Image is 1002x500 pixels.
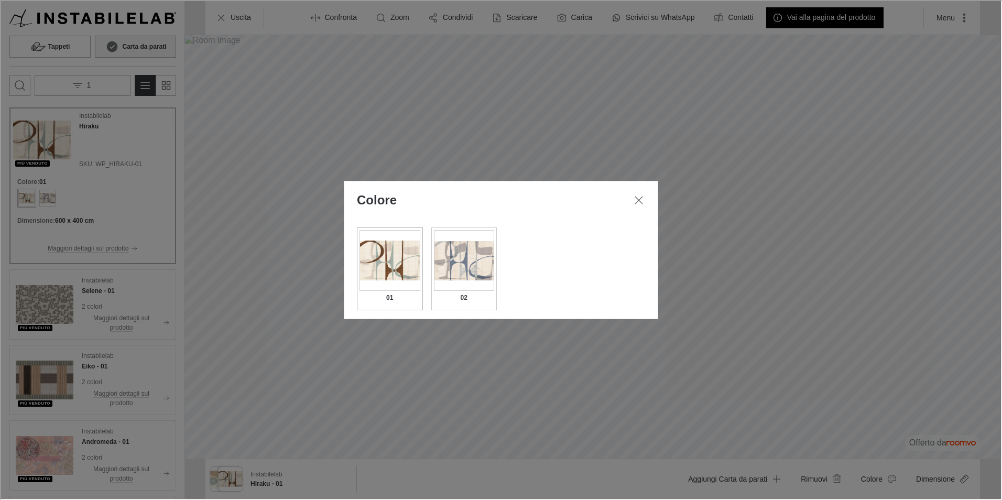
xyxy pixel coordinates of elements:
[356,226,422,309] button: 01
[459,290,467,307] h6: 02
[356,192,396,207] label: Colore
[430,226,496,309] button: 02
[384,290,393,307] h6: 01
[627,189,648,210] button: Chiudi dialogo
